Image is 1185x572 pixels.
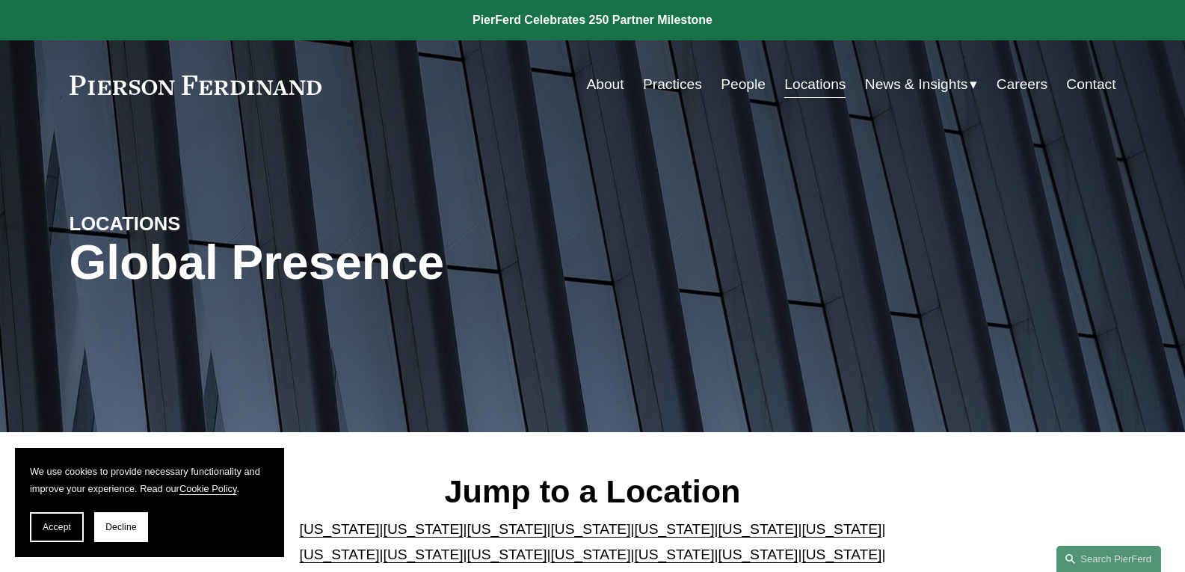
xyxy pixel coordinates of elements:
[997,70,1047,99] a: Careers
[30,463,269,497] p: We use cookies to provide necessary functionality and improve your experience. Read our .
[718,547,798,562] a: [US_STATE]
[105,522,137,532] span: Decline
[43,522,71,532] span: Accept
[70,212,331,236] h4: LOCATIONS
[384,521,464,537] a: [US_STATE]
[287,472,898,511] h2: Jump to a Location
[551,547,631,562] a: [US_STATE]
[643,70,702,99] a: Practices
[634,547,714,562] a: [US_STATE]
[801,521,881,537] a: [US_STATE]
[15,448,284,557] section: Cookie banner
[586,70,624,99] a: About
[634,521,714,537] a: [US_STATE]
[179,483,237,494] a: Cookie Policy
[70,236,767,290] h1: Global Presence
[551,521,631,537] a: [US_STATE]
[467,521,547,537] a: [US_STATE]
[784,70,846,99] a: Locations
[865,70,978,99] a: folder dropdown
[30,512,84,542] button: Accept
[94,512,148,542] button: Decline
[865,72,968,98] span: News & Insights
[1056,546,1161,572] a: Search this site
[467,547,547,562] a: [US_STATE]
[300,521,380,537] a: [US_STATE]
[300,547,380,562] a: [US_STATE]
[1066,70,1115,99] a: Contact
[801,547,881,562] a: [US_STATE]
[718,521,798,537] a: [US_STATE]
[384,547,464,562] a: [US_STATE]
[721,70,766,99] a: People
